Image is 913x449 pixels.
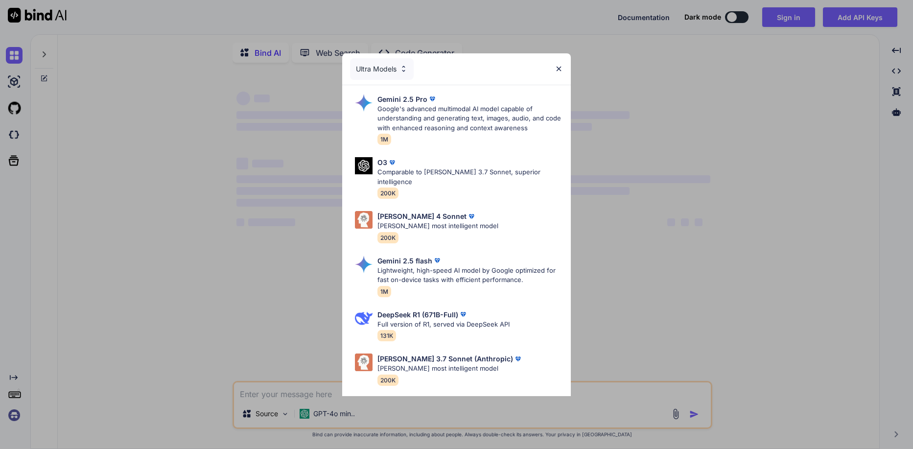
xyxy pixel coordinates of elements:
img: premium [458,309,468,319]
div: Ultra Models [350,58,414,80]
img: premium [513,354,523,364]
img: premium [432,256,442,265]
p: [PERSON_NAME] 4 Sonnet [377,211,467,221]
img: Pick Models [355,309,373,327]
p: Google's advanced multimodal AI model capable of understanding and generating text, images, audio... [377,104,562,133]
span: 1M [377,134,391,145]
p: Lightweight, high-speed AI model by Google optimized for fast on-device tasks with efficient perf... [377,266,562,285]
p: Gemini 2.5 flash [377,256,432,266]
img: Pick Models [355,354,373,371]
img: Pick Models [355,157,373,174]
span: 1M [377,286,391,297]
img: Pick Models [399,65,408,73]
img: Pick Models [355,94,373,112]
p: DeepSeek R1 (671B-Full) [377,309,458,320]
img: close [555,65,563,73]
span: 200K [377,375,398,386]
p: [PERSON_NAME] most intelligent model [377,221,498,231]
img: premium [467,212,476,221]
img: Pick Models [355,211,373,229]
p: [PERSON_NAME] most intelligent model [377,364,523,374]
span: 200K [377,232,398,243]
span: 200K [377,188,398,199]
img: premium [427,94,437,104]
p: Comparable to [PERSON_NAME] 3.7 Sonnet, superior intelligence [377,167,562,187]
span: 131K [377,330,396,341]
p: Gemini 2.5 Pro [377,94,427,104]
p: O3 [377,157,387,167]
img: Pick Models [355,256,373,273]
img: premium [387,158,397,167]
p: [PERSON_NAME] 3.7 Sonnet (Anthropic) [377,354,513,364]
p: Full version of R1, served via DeepSeek API [377,320,510,330]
